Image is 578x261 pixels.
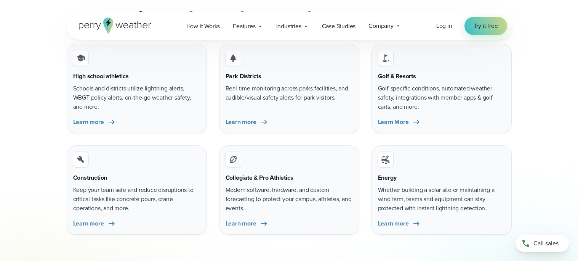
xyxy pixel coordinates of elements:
[226,72,261,81] h3: Park Districts
[226,118,256,127] span: Learn more
[378,219,409,228] span: Learn more
[378,118,421,127] a: Learn More
[516,235,569,252] a: Call sales
[226,118,269,127] a: Learn more
[208,4,470,31] strong: any industry impacted by weather
[73,84,200,111] p: Schools and districts utilize lightning alerts, WBGT policy alerts, on-the-go weather safety, and...
[378,118,409,127] span: Learn More
[226,185,353,213] p: Modern software, hardware, and custom forecasting to protect your campus, athletes, and events.
[315,18,362,34] a: Case Studies
[73,118,104,127] span: Learn more
[73,219,116,228] a: Learn more
[378,72,416,81] h3: Golf & Resorts
[533,239,559,248] span: Call sales
[73,173,107,182] h3: Construction
[108,7,470,29] h2: Designed for
[368,21,394,31] span: Company
[73,219,104,228] span: Learn more
[378,185,505,213] p: Whether building a solar site or maintaining a wind farm, teams and equipment can stay protected ...
[436,21,452,30] span: Log in
[226,173,293,182] h3: Collegiate & Pro Athletics
[73,118,116,127] a: Learn more
[378,219,421,228] a: Learn more
[464,17,507,35] a: Try it free
[233,22,255,31] span: Features
[474,21,498,31] span: Try it free
[226,219,269,228] a: Learn more
[226,84,353,102] p: Real-time monitoring across parks facilities, and audible/visual safety alerts for park visitors.
[276,22,301,31] span: Industries
[378,84,505,111] p: Golf-specific conditions, automated weather safety, integrations with member apps & golf carts, a...
[322,22,356,31] span: Case Studies
[73,72,129,81] h3: High school athletics
[73,185,200,213] p: Keep your team safe and reduce disruptions to critical tasks like concrete pours, crane operation...
[180,18,227,34] a: How it Works
[436,21,452,31] a: Log in
[186,22,220,31] span: How it Works
[226,219,256,228] span: Learn more
[378,173,397,182] h3: Energy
